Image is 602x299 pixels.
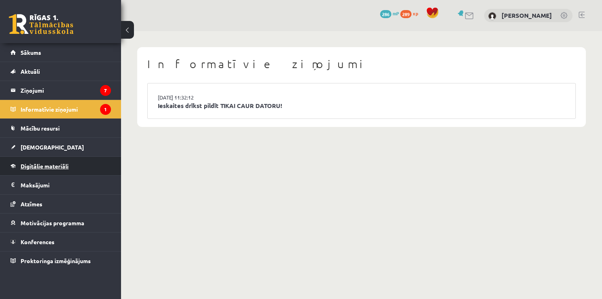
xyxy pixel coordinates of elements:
[100,104,111,115] i: 1
[10,157,111,175] a: Digitālie materiāli
[10,43,111,62] a: Sākums
[21,219,84,226] span: Motivācijas programma
[10,214,111,232] a: Motivācijas programma
[9,14,73,34] a: Rīgas 1. Tālmācības vidusskola
[158,101,565,110] a: Ieskaites drīkst pildīt TIKAI CAUR DATORU!
[10,100,111,118] a: Informatīvie ziņojumi1
[147,57,576,71] h1: Informatīvie ziņojumi
[21,162,69,170] span: Digitālie materiāli
[21,257,91,264] span: Proktoringa izmēģinājums
[21,125,60,132] span: Mācību resursi
[21,200,42,208] span: Atzīmes
[380,10,391,18] span: 286
[21,143,84,151] span: [DEMOGRAPHIC_DATA]
[502,11,552,19] a: [PERSON_NAME]
[10,176,111,194] a: Maksājumi
[10,251,111,270] a: Proktoringa izmēģinājums
[10,233,111,251] a: Konferences
[393,10,399,17] span: mP
[413,10,418,17] span: xp
[10,195,111,213] a: Atzīmes
[400,10,422,17] a: 289 xp
[10,119,111,137] a: Mācību resursi
[100,85,111,96] i: 7
[21,81,111,100] legend: Ziņojumi
[10,81,111,100] a: Ziņojumi7
[488,12,496,20] img: Aleksejs Hivričs
[10,62,111,81] a: Aktuāli
[380,10,399,17] a: 286 mP
[21,176,111,194] legend: Maksājumi
[158,93,218,102] a: [DATE] 11:32:12
[21,238,54,245] span: Konferences
[21,49,41,56] span: Sākums
[21,68,40,75] span: Aktuāli
[400,10,412,18] span: 289
[21,100,111,118] legend: Informatīvie ziņojumi
[10,138,111,156] a: [DEMOGRAPHIC_DATA]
